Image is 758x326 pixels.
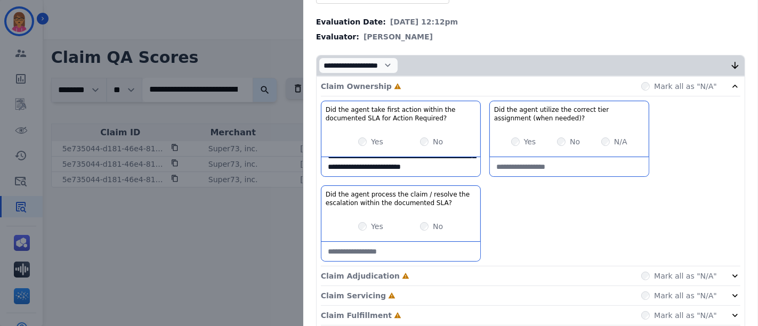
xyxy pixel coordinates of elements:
[371,221,383,232] label: Yes
[316,31,745,42] div: Evaluator:
[433,136,443,147] label: No
[654,271,717,281] label: Mark all as "N/A"
[364,31,433,42] span: [PERSON_NAME]
[321,81,392,92] p: Claim Ownership
[321,271,400,281] p: Claim Adjudication
[614,136,627,147] label: N/A
[390,17,458,27] span: [DATE] 12:12pm
[494,105,644,123] h3: Did the agent utilize the correct tier assignment (when needed)?
[654,81,717,92] label: Mark all as "N/A"
[371,136,383,147] label: Yes
[321,290,386,301] p: Claim Servicing
[524,136,536,147] label: Yes
[326,190,476,207] h3: Did the agent process the claim / resolve the escalation within the documented SLA?
[654,310,717,321] label: Mark all as "N/A"
[654,290,717,301] label: Mark all as "N/A"
[321,310,392,321] p: Claim Fulfillment
[316,17,745,27] div: Evaluation Date:
[570,136,580,147] label: No
[326,105,476,123] h3: Did the agent take first action within the documented SLA for Action Required?
[433,221,443,232] label: No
